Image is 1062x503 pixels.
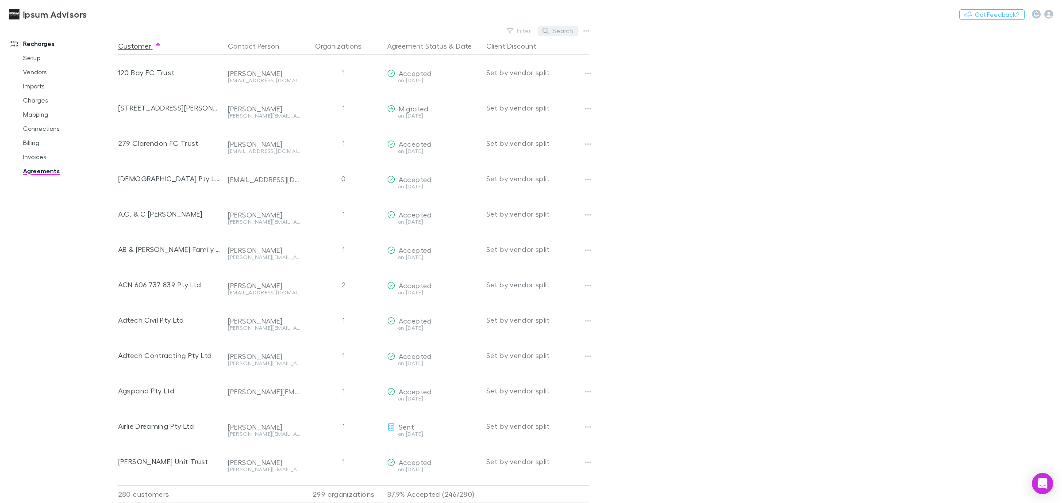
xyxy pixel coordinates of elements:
[118,485,224,503] div: 280 customers
[399,458,432,466] span: Accepted
[387,184,479,189] div: on [DATE]
[304,267,384,302] div: 2
[118,196,221,232] div: A.C. & C [PERSON_NAME]
[228,104,300,113] div: [PERSON_NAME]
[486,232,589,267] div: Set by vendor split
[228,175,300,184] div: [EMAIL_ADDRESS][DOMAIN_NAME]
[538,26,578,36] button: Search
[486,55,589,90] div: Set by vendor split
[228,325,300,331] div: [PERSON_NAME][EMAIL_ADDRESS][PERSON_NAME][DOMAIN_NAME]
[228,140,300,149] div: [PERSON_NAME]
[486,373,589,408] div: Set by vendor split
[399,140,432,148] span: Accepted
[14,164,125,178] a: Agreements
[399,210,432,219] span: Accepted
[228,219,300,225] div: [PERSON_NAME][EMAIL_ADDRESS][PERSON_NAME][DOMAIN_NAME]
[399,175,432,183] span: Accepted
[14,65,125,79] a: Vendors
[118,90,221,126] div: [STREET_ADDRESS][PERSON_NAME] Developments Pty Ltd
[228,113,300,118] div: [PERSON_NAME][EMAIL_ADDRESS][PERSON_NAME][DOMAIN_NAME]
[228,69,300,78] div: [PERSON_NAME]
[228,423,300,431] div: [PERSON_NAME]
[228,431,300,437] div: [PERSON_NAME][EMAIL_ADDRESS][DOMAIN_NAME]
[486,37,547,55] button: Client Discount
[399,104,429,113] span: Migrated
[228,361,300,366] div: [PERSON_NAME][EMAIL_ADDRESS][PERSON_NAME][DOMAIN_NAME]
[304,126,384,161] div: 1
[304,302,384,338] div: 1
[228,467,300,472] div: [PERSON_NAME][EMAIL_ADDRESS][DOMAIN_NAME]
[14,150,125,164] a: Invoices
[9,9,19,19] img: Ipsum Advisors's Logo
[387,361,479,366] div: on [DATE]
[14,107,125,122] a: Mapping
[503,26,536,36] button: Filter
[23,9,87,19] h3: Ipsum Advisors
[399,387,432,396] span: Accepted
[228,281,300,290] div: [PERSON_NAME]
[486,126,589,161] div: Set by vendor split
[387,325,479,331] div: on [DATE]
[228,246,300,255] div: [PERSON_NAME]
[387,290,479,295] div: on [DATE]
[387,431,479,437] div: on [DATE]
[228,458,300,467] div: [PERSON_NAME]
[387,486,479,503] p: 87.9% Accepted (246/280)
[228,387,300,396] div: [PERSON_NAME][EMAIL_ADDRESS][DOMAIN_NAME]
[1032,473,1053,494] div: Open Intercom Messenger
[387,37,479,55] div: &
[387,396,479,401] div: on [DATE]
[387,219,479,225] div: on [DATE]
[304,373,384,408] div: 1
[304,196,384,232] div: 1
[14,79,125,93] a: Imports
[387,78,479,83] div: on [DATE]
[486,408,589,444] div: Set by vendor split
[228,316,300,325] div: [PERSON_NAME]
[228,210,300,219] div: [PERSON_NAME]
[118,55,221,90] div: 120 Bay FC Trust
[387,255,479,260] div: on [DATE]
[228,352,300,361] div: [PERSON_NAME]
[14,122,125,136] a: Connections
[486,267,589,302] div: Set by vendor split
[387,113,479,118] div: on [DATE]
[14,51,125,65] a: Setup
[118,161,221,196] div: [DEMOGRAPHIC_DATA] Pty Ltd
[486,161,589,196] div: Set by vendor split
[304,485,384,503] div: 299 organizations
[399,423,414,431] span: Sent
[387,467,479,472] div: on [DATE]
[399,316,432,325] span: Accepted
[387,149,479,154] div: on [DATE]
[304,55,384,90] div: 1
[228,290,300,295] div: [EMAIL_ADDRESS][DOMAIN_NAME]
[118,126,221,161] div: 279 Clarendon FC Trust
[228,149,300,154] div: [EMAIL_ADDRESS][DOMAIN_NAME]
[399,69,432,77] span: Accepted
[118,373,221,408] div: Agspand Pty Ltd
[2,37,125,51] a: Recharges
[304,408,384,444] div: 1
[118,408,221,444] div: Airlie Dreaming Pty Ltd
[228,255,300,260] div: [PERSON_NAME][EMAIL_ADDRESS][DOMAIN_NAME]
[228,37,290,55] button: Contact Person
[486,90,589,126] div: Set by vendor split
[118,338,221,373] div: Adtech Contracting Pty Ltd
[315,37,372,55] button: Organizations
[486,196,589,232] div: Set by vendor split
[118,37,162,55] button: Customer
[118,302,221,338] div: Adtech Civil Pty Ltd
[304,338,384,373] div: 1
[304,232,384,267] div: 1
[118,444,221,479] div: [PERSON_NAME] Unit Trust
[486,444,589,479] div: Set by vendor split
[4,4,92,25] a: Ipsum Advisors
[14,136,125,150] a: Billing
[387,37,447,55] button: Agreement Status
[14,93,125,107] a: Charges
[228,78,300,83] div: [EMAIL_ADDRESS][DOMAIN_NAME]
[486,302,589,338] div: Set by vendor split
[399,352,432,360] span: Accepted
[304,161,384,196] div: 0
